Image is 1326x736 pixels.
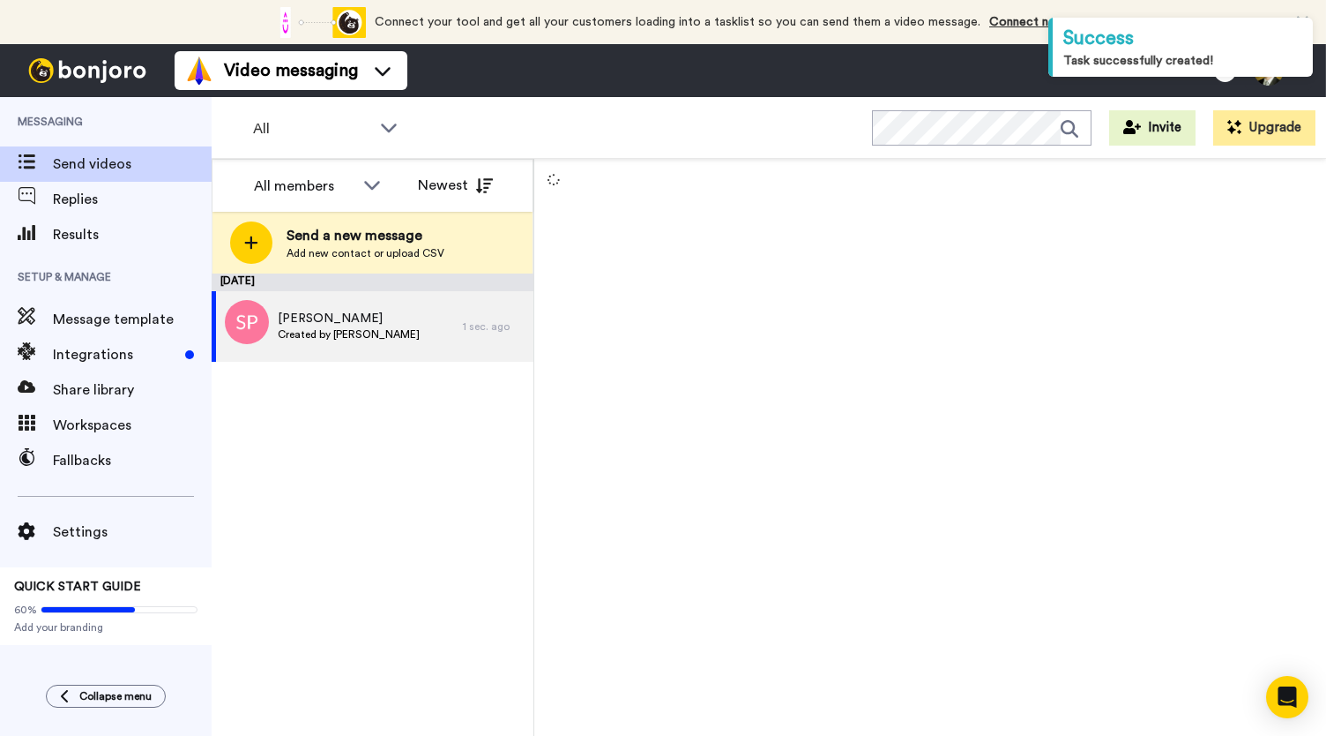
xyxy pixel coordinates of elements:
[375,16,980,28] span: Connect your tool and get all your customers loading into a tasklist so you can send them a video...
[53,344,178,365] span: Integrations
[278,327,420,342] span: Created by [PERSON_NAME]
[14,603,37,617] span: 60%
[53,379,212,401] span: Share library
[185,56,213,85] img: vm-color.svg
[21,58,153,83] img: bj-logo-header-white.svg
[253,118,371,139] span: All
[53,309,212,330] span: Message template
[79,689,152,703] span: Collapse menu
[225,300,269,344] img: avatar
[1213,110,1315,146] button: Upgrade
[53,522,212,543] span: Settings
[46,685,166,708] button: Collapse menu
[53,450,212,471] span: Fallbacks
[53,154,212,175] span: Send videos
[1063,52,1302,70] div: Task successfully created!
[269,7,366,38] div: animation
[14,620,197,635] span: Add your branding
[287,246,444,260] span: Add new contact or upload CSV
[1109,110,1196,146] button: Invite
[463,319,525,334] div: 1 sec. ago
[254,176,354,197] div: All members
[212,274,533,291] div: [DATE]
[989,16,1066,28] a: Connect now
[287,225,444,246] span: Send a new message
[53,189,212,210] span: Replies
[278,310,420,327] span: [PERSON_NAME]
[53,224,212,245] span: Results
[53,415,212,436] span: Workspaces
[1266,676,1308,718] div: Open Intercom Messenger
[14,581,141,593] span: QUICK START GUIDE
[224,58,358,83] span: Video messaging
[405,168,506,203] button: Newest
[1063,25,1302,52] div: Success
